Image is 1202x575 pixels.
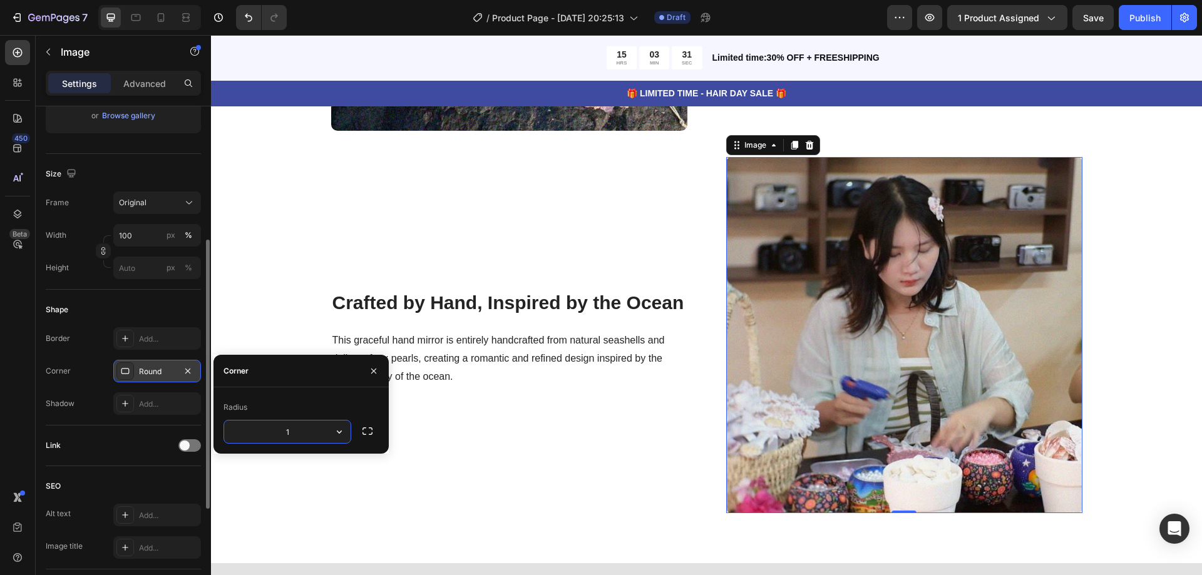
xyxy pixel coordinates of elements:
[46,333,70,344] div: Border
[211,35,1202,575] iframe: Design area
[167,230,175,241] div: px
[61,44,167,59] p: Image
[1159,514,1189,544] div: Open Intercom Messenger
[91,108,99,123] span: or
[1072,5,1114,30] button: Save
[46,481,61,492] div: SEO
[181,228,196,243] button: px
[223,402,247,413] div: Radius
[101,109,156,122] button: Browse gallery
[1083,13,1104,23] span: Save
[223,365,249,377] div: Corner
[958,11,1039,24] span: 1 product assigned
[181,260,196,275] button: px
[667,12,686,23] span: Draft
[46,230,66,241] label: Width
[947,5,1067,30] button: 1 product assigned
[102,110,155,121] div: Browse gallery
[46,304,68,315] div: Shape
[236,5,287,30] div: Undo/Redo
[163,228,178,243] button: %
[62,77,97,90] p: Settings
[82,10,88,25] p: 7
[139,542,198,554] div: Add...
[113,257,201,279] input: px%
[224,420,351,443] input: Auto
[113,224,201,247] input: px%
[492,11,624,24] span: Product Page - [DATE] 20:25:13
[185,230,192,241] div: %
[46,508,71,519] div: Alt text
[515,122,871,478] img: gempages_581661021412787048-f1705755-28af-44bb-937b-0f86de8a2683.png
[139,333,198,345] div: Add...
[113,191,201,214] button: Original
[486,11,490,24] span: /
[5,5,93,30] button: 7
[46,365,71,377] div: Corner
[185,262,192,273] div: %
[123,77,166,90] p: Advanced
[46,197,69,208] label: Frame
[139,399,198,410] div: Add...
[9,229,30,239] div: Beta
[46,398,74,409] div: Shadow
[531,104,558,116] div: Image
[139,366,175,377] div: Round
[167,262,175,273] div: px
[46,440,61,451] div: Link
[1119,5,1171,30] button: Publish
[1129,11,1161,24] div: Publish
[46,262,69,273] label: Height
[46,166,79,183] div: Size
[46,541,83,552] div: Image title
[163,260,178,275] button: %
[139,510,198,521] div: Add...
[119,197,146,208] span: Original
[12,133,30,143] div: 450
